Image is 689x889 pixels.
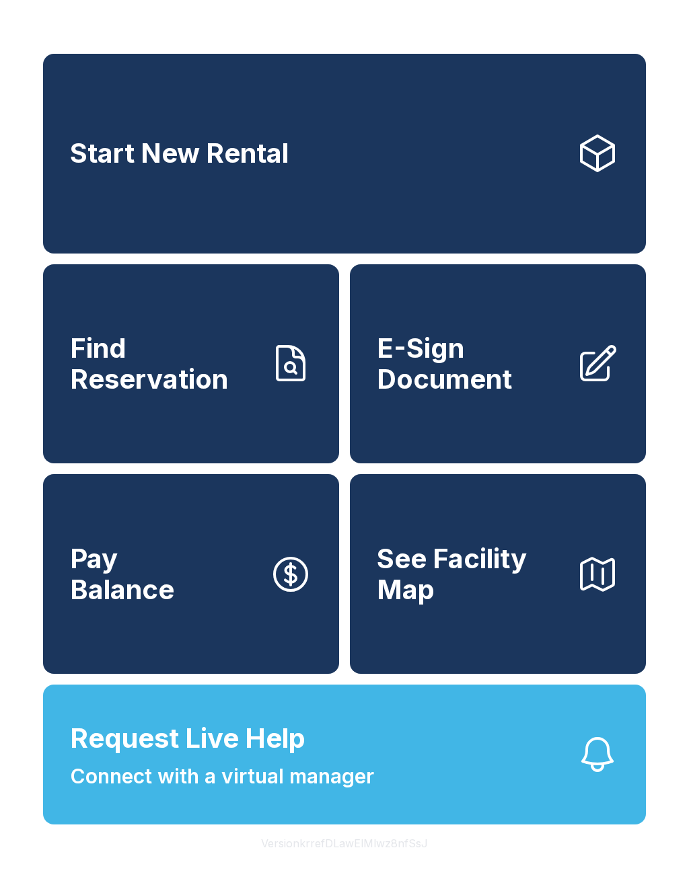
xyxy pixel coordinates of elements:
[377,333,565,394] span: E-Sign Document
[43,54,646,254] a: Start New Rental
[43,685,646,824] button: Request Live HelpConnect with a virtual manager
[70,333,258,394] span: Find Reservation
[250,824,439,862] button: VersionkrrefDLawElMlwz8nfSsJ
[377,543,565,605] span: See Facility Map
[70,718,305,759] span: Request Live Help
[43,264,339,464] a: Find Reservation
[70,543,174,605] span: Pay Balance
[350,474,646,674] button: See Facility Map
[350,264,646,464] a: E-Sign Document
[43,474,339,674] button: PayBalance
[70,138,289,169] span: Start New Rental
[70,761,374,791] span: Connect with a virtual manager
